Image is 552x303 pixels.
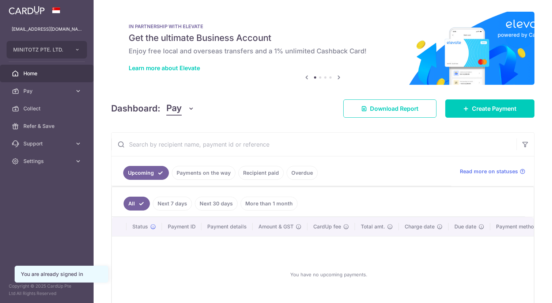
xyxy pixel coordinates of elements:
span: Support [23,140,72,147]
a: Create Payment [445,99,534,118]
div: You are already signed in [21,270,102,278]
a: More than 1 month [241,197,298,211]
th: Payment method [490,217,546,236]
h4: Dashboard: [111,102,160,115]
p: [EMAIL_ADDRESS][DOMAIN_NAME] [12,26,82,33]
a: All [124,197,150,211]
span: Status [132,223,148,230]
a: Learn more about Elevate [129,64,200,72]
span: Refer & Save [23,122,72,130]
input: Search by recipient name, payment id or reference [111,133,517,156]
th: Payment details [201,217,253,236]
span: CardUp fee [313,223,341,230]
span: Pay [166,102,182,115]
h5: Get the ultimate Business Account [129,32,517,44]
th: Payment ID [162,217,201,236]
span: Download Report [370,104,419,113]
a: Overdue [287,166,318,180]
button: MINITOTZ PTE. LTD. [7,41,87,58]
a: Upcoming [123,166,169,180]
a: Next 7 days [153,197,192,211]
span: Pay [23,87,72,95]
a: Payments on the way [172,166,235,180]
span: Charge date [405,223,435,230]
a: Read more on statuses [460,168,525,175]
span: Total amt. [361,223,385,230]
span: Amount & GST [258,223,294,230]
span: MINITOTZ PTE. LTD. [13,46,67,53]
a: Download Report [343,99,436,118]
p: IN PARTNERSHIP WITH ELEVATE [129,23,517,29]
a: Next 30 days [195,197,238,211]
span: Settings [23,158,72,165]
span: Home [23,70,72,77]
span: Collect [23,105,72,112]
h6: Enjoy free local and overseas transfers and a 1% unlimited Cashback Card! [129,47,517,56]
button: Pay [166,102,194,115]
a: Recipient paid [238,166,284,180]
span: Read more on statuses [460,168,518,175]
span: Create Payment [472,104,517,113]
img: CardUp [9,6,45,15]
span: Due date [454,223,476,230]
img: Renovation banner [111,12,534,85]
